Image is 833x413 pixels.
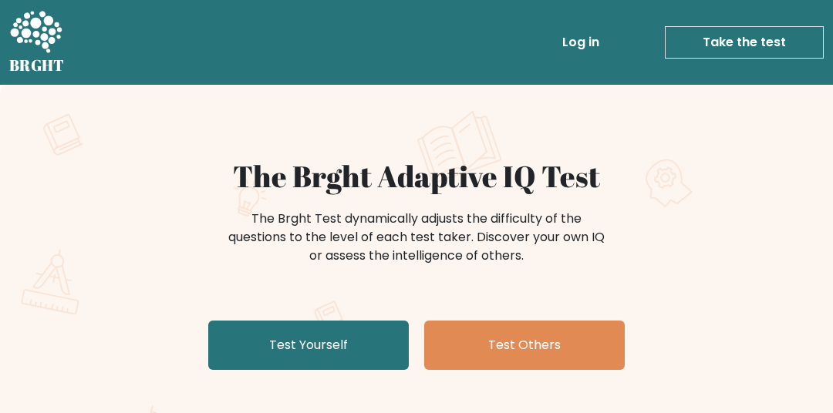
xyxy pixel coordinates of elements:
[9,56,65,75] h5: BRGHT
[40,159,793,194] h1: The Brght Adaptive IQ Test
[208,321,409,370] a: Test Yourself
[665,26,824,59] a: Take the test
[556,27,605,58] a: Log in
[9,6,65,79] a: BRGHT
[424,321,625,370] a: Test Others
[224,210,609,265] div: The Brght Test dynamically adjusts the difficulty of the questions to the level of each test take...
